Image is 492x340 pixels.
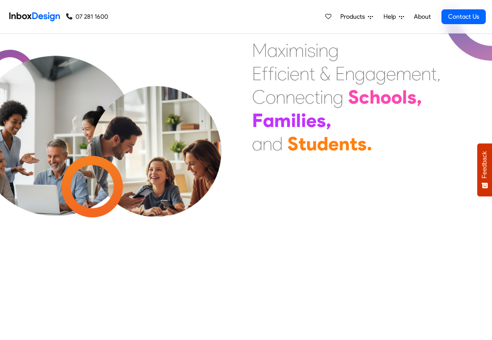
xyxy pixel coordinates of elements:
div: i [274,62,277,85]
div: a [365,62,376,85]
a: 07 281 1600 [66,12,108,21]
div: . [367,132,372,155]
div: & [320,62,331,85]
div: l [296,109,301,132]
div: i [304,39,307,62]
div: s [357,132,367,155]
img: parents_with_child.png [75,85,238,248]
div: o [380,85,391,109]
div: n [276,85,285,109]
div: e [411,62,421,85]
div: g [376,62,386,85]
div: n [345,62,355,85]
div: x [278,39,285,62]
div: a [252,132,263,155]
div: t [314,85,320,109]
div: d [317,132,328,155]
a: Products [337,9,376,25]
div: n [299,62,309,85]
div: i [301,109,306,132]
div: i [315,39,319,62]
div: n [285,85,295,109]
div: u [306,132,317,155]
div: o [266,85,276,109]
div: E [335,62,345,85]
div: t [431,62,437,85]
div: m [396,62,411,85]
span: Feedback [481,151,488,178]
div: s [307,39,315,62]
a: About [411,9,433,25]
div: a [263,109,274,132]
div: f [262,62,268,85]
div: n [323,85,333,109]
div: e [295,85,305,109]
div: n [263,132,272,155]
div: n [319,39,328,62]
div: d [272,132,283,155]
div: s [317,109,326,132]
div: S [287,132,298,155]
div: h [369,85,380,109]
div: t [309,62,315,85]
a: Help [380,9,407,25]
div: e [290,62,299,85]
div: n [421,62,431,85]
div: E [252,62,262,85]
span: Help [383,12,399,21]
div: , [417,85,422,109]
div: e [386,62,396,85]
div: t [298,132,306,155]
div: i [291,109,296,132]
div: o [391,85,402,109]
span: Products [340,12,368,21]
div: M [252,39,267,62]
div: e [306,109,317,132]
div: m [289,39,304,62]
div: Maximising Efficient & Engagement, Connecting Schools, Families, and Students. [252,39,441,155]
div: C [252,85,266,109]
div: t [350,132,357,155]
div: S [348,85,359,109]
div: c [305,85,314,109]
div: f [268,62,274,85]
div: c [359,85,369,109]
div: e [328,132,339,155]
div: a [267,39,278,62]
div: , [326,109,331,132]
div: g [355,62,365,85]
div: s [407,85,417,109]
div: m [274,109,291,132]
div: c [277,62,287,85]
div: n [339,132,350,155]
div: i [285,39,289,62]
div: i [320,85,323,109]
button: Feedback - Show survey [477,143,492,196]
a: Contact Us [441,9,486,24]
div: g [333,85,343,109]
div: i [287,62,290,85]
div: F [252,109,263,132]
div: l [402,85,407,109]
div: , [437,62,441,85]
div: g [328,39,339,62]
